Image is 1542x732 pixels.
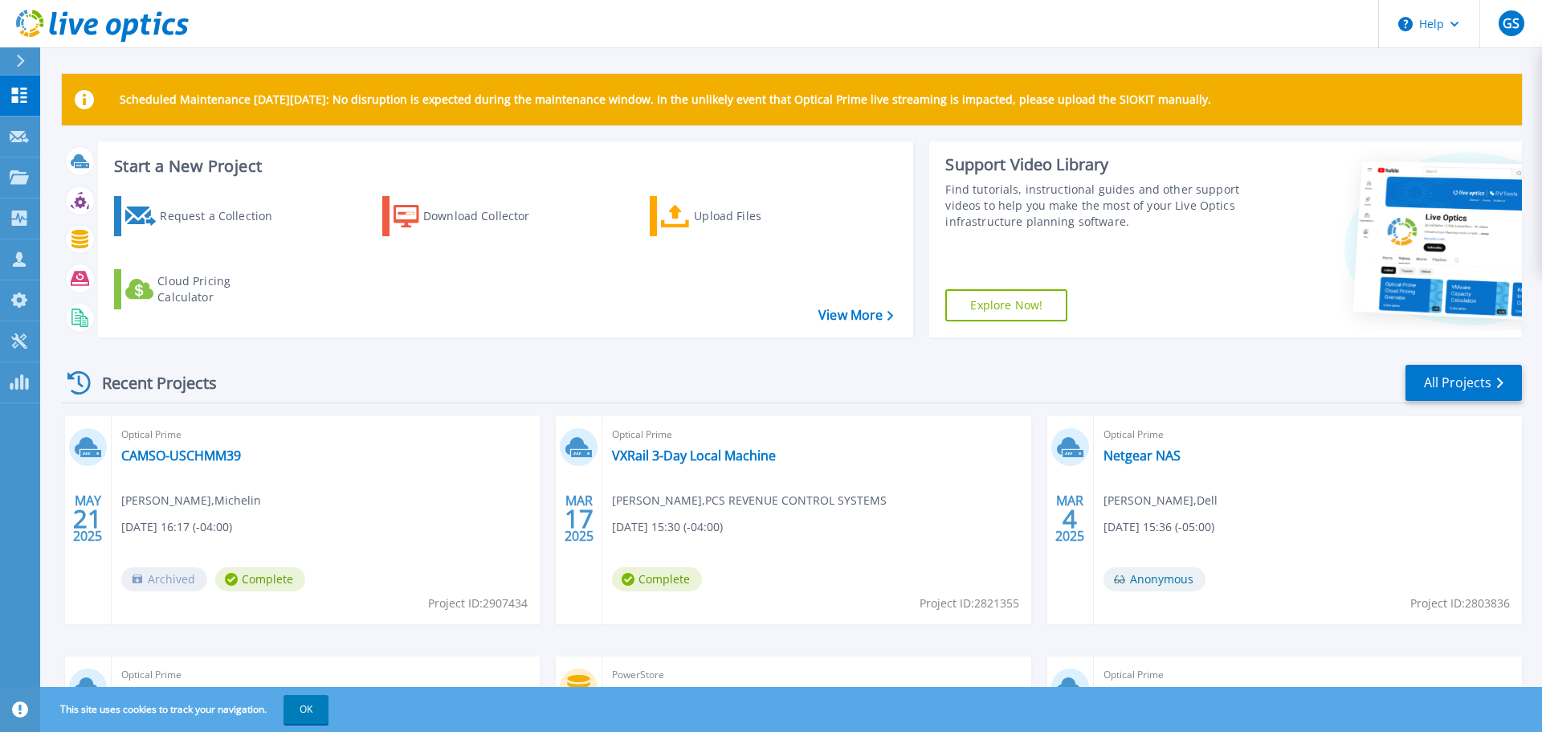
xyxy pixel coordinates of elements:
[612,492,887,509] span: [PERSON_NAME] , PCS REVENUE CONTROL SYSTEMS
[945,154,1247,175] div: Support Video Library
[44,695,328,724] span: This site uses cookies to track your navigation.
[114,269,293,309] a: Cloud Pricing Calculator
[920,595,1019,612] span: Project ID: 2821355
[650,196,829,236] a: Upload Files
[1410,595,1510,612] span: Project ID: 2803836
[612,448,776,464] a: VXRail 3-Day Local Machine
[945,182,1247,230] div: Find tutorials, instructional guides and other support videos to help you make the most of your L...
[114,196,293,236] a: Request a Collection
[72,489,103,548] div: MAY 2025
[612,567,702,591] span: Complete
[564,489,594,548] div: MAR 2025
[1103,666,1512,684] span: Optical Prime
[120,93,1211,106] p: Scheduled Maintenance [DATE][DATE]: No disruption is expected during the maintenance window. In t...
[1055,489,1085,548] div: MAR 2025
[284,695,328,724] button: OK
[612,518,723,536] span: [DATE] 15:30 (-04:00)
[121,492,261,509] span: [PERSON_NAME] , Michelin
[157,273,286,305] div: Cloud Pricing Calculator
[1103,518,1214,536] span: [DATE] 15:36 (-05:00)
[423,200,552,232] div: Download Collector
[694,200,822,232] div: Upload Files
[1063,512,1077,525] span: 4
[382,196,561,236] a: Download Collector
[612,426,1021,444] span: Optical Prime
[1103,567,1205,591] span: Anonymous
[945,289,1067,321] a: Explore Now!
[121,666,530,684] span: Optical Prime
[121,448,241,464] a: CAMSO-USCHMM39
[215,567,305,591] span: Complete
[121,567,207,591] span: Archived
[1103,492,1218,509] span: [PERSON_NAME] , Dell
[62,363,239,403] div: Recent Projects
[121,518,232,536] span: [DATE] 16:17 (-04:00)
[818,308,893,323] a: View More
[1103,448,1181,464] a: Netgear NAS
[1405,365,1522,401] a: All Projects
[73,512,102,525] span: 21
[565,512,594,525] span: 17
[1103,426,1512,444] span: Optical Prime
[1503,17,1520,30] span: GS
[428,595,528,612] span: Project ID: 2907434
[612,666,1021,684] span: PowerStore
[121,426,530,444] span: Optical Prime
[160,200,288,232] div: Request a Collection
[114,157,893,175] h3: Start a New Project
